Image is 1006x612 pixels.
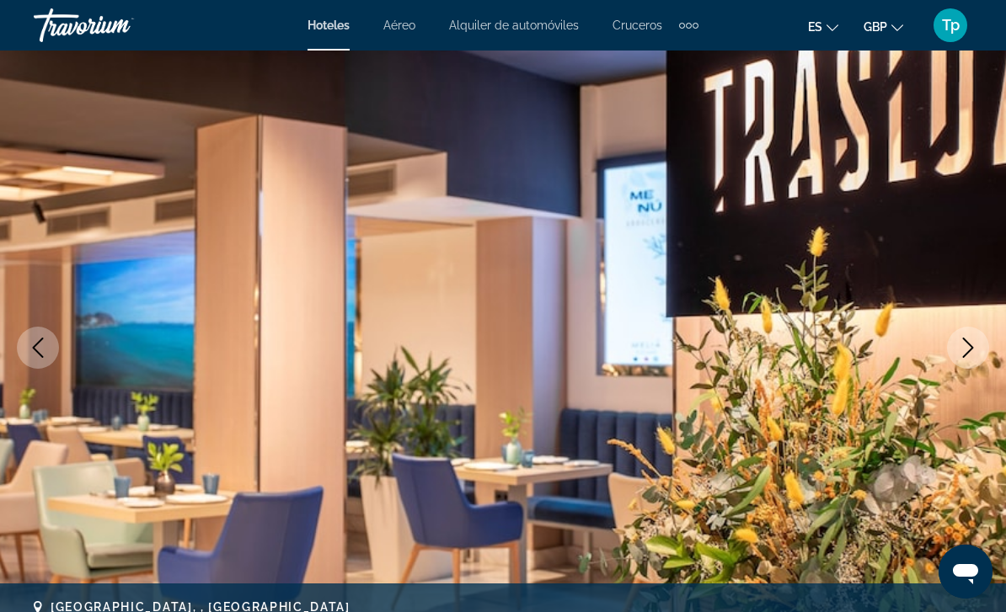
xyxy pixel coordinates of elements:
[864,14,903,39] button: Change currency
[808,14,838,39] button: Change language
[17,327,59,369] button: Previous image
[864,20,887,34] span: GBP
[808,20,822,34] span: es
[942,17,960,34] span: Tp
[308,19,350,32] a: Hoteles
[613,19,662,32] a: Cruceros
[679,12,698,39] button: Extra navigation items
[383,19,415,32] a: Aéreo
[928,8,972,43] button: User Menu
[449,19,579,32] a: Alquiler de automóviles
[939,545,993,599] iframe: Button to launch messaging window
[947,327,989,369] button: Next image
[34,3,202,47] a: Travorium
